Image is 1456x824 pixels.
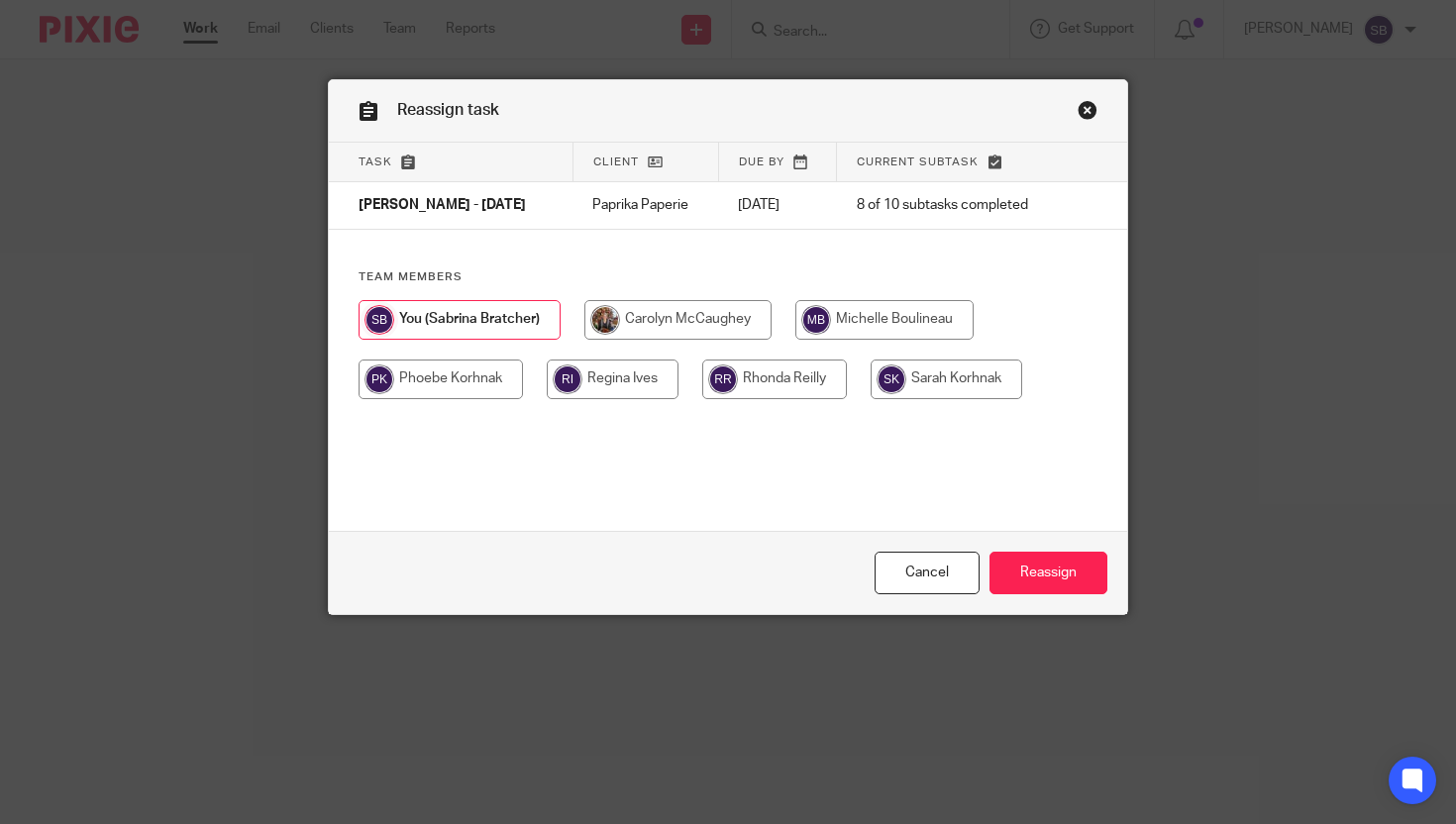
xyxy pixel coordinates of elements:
a: Close this dialog window [875,552,980,594]
td: 8 of 10 subtasks completed [837,182,1064,230]
a: Close this dialog window [1078,100,1097,127]
h4: Team members [359,269,1098,285]
span: [PERSON_NAME] - [DATE] [359,199,526,213]
span: Reassign task [397,102,499,118]
span: Due by [739,156,784,167]
input: Reassign [989,552,1107,594]
p: Paprika Paperie [592,195,698,215]
p: [DATE] [738,195,816,215]
span: Client [593,156,639,167]
span: Current subtask [857,156,979,167]
span: Task [359,156,392,167]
